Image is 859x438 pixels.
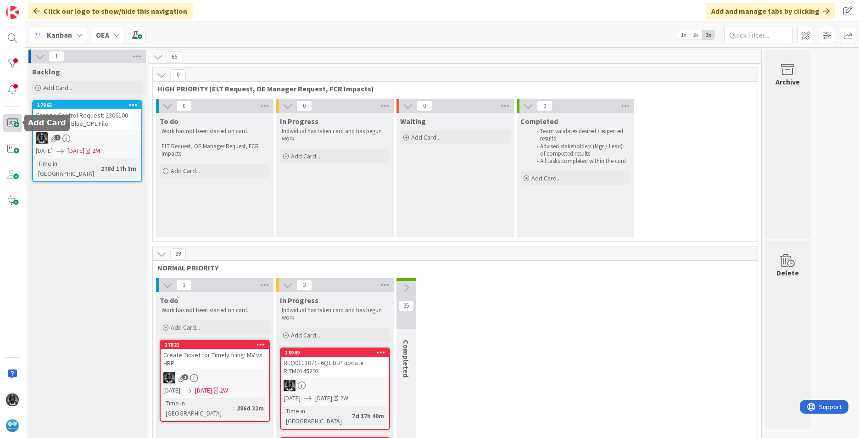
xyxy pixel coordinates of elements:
[724,27,793,43] input: Quick Filter...
[33,109,141,129] div: Change Control Request: 2306100 Request_AZ Blue_OPL File
[402,340,411,377] span: Completed
[33,101,141,109] div: 17865
[537,101,552,112] span: 0
[6,393,19,406] img: KG
[282,128,388,143] p: Individual has taken card and has begun work.
[28,118,66,127] h5: Add Card
[195,386,212,395] span: [DATE]
[233,403,234,413] span: :
[97,163,99,174] span: :
[99,163,139,174] div: 278d 17h 3m
[160,340,270,422] a: 17821Create Ticket for Timely filing: MV vs. HRPKG[DATE][DATE]2WTime in [GEOGRAPHIC_DATA]:286d 32m
[32,67,60,76] span: Backlog
[162,143,268,158] p: ELT Request, OE Manager Request, FCR Impacts
[400,117,426,126] span: Waiting
[33,132,141,144] div: KG
[531,128,629,143] li: Team validates desired / expected results
[160,117,178,126] span: To do
[417,101,432,112] span: 0
[702,30,714,39] span: 3x
[280,348,390,430] a: 18949REQ0111871- 6QL DLP update RITM0145293KG[DATE][DATE]2WTime in [GEOGRAPHIC_DATA]:7d 17h 40m
[43,84,73,92] span: Add Card...
[157,84,746,93] span: HIGH PRIORITY (ELT Request, OE Manager Request, FCR Impacts)
[171,323,200,331] span: Add Card...
[163,372,175,384] img: KG
[776,267,799,278] div: Delete
[531,143,629,158] li: Advised stakeholders (Mgr / Lead) of completed results
[55,135,61,140] span: 1
[161,341,269,349] div: 17821
[281,348,389,357] div: 18949
[162,128,268,135] p: Work has not been started on card.
[36,146,53,156] span: [DATE]
[284,393,301,403] span: [DATE]
[161,341,269,369] div: 17821Create Ticket for Timely filing: MV vs. HRP
[280,296,318,305] span: In Progress
[37,102,141,108] div: 17865
[706,3,835,19] div: Add and manage tabs by clicking
[182,374,188,380] span: 1
[520,117,558,126] span: Completed
[157,263,746,272] span: NORMAL PRIORITY
[36,158,97,179] div: Time in [GEOGRAPHIC_DATA]
[398,300,414,311] span: 35
[284,380,296,392] img: KG
[411,133,441,141] span: Add Card...
[165,342,269,348] div: 17821
[291,152,320,160] span: Add Card...
[47,29,72,40] span: Kanban
[350,411,386,421] div: 7d 17h 40m
[677,30,690,39] span: 1x
[163,386,180,395] span: [DATE]
[160,296,178,305] span: To do
[340,393,348,403] div: 2W
[281,357,389,377] div: REQ0111871- 6QL DLP update RITM0145293
[531,174,561,182] span: Add Card...
[296,101,312,112] span: 0
[170,248,186,259] span: 39
[296,280,312,291] span: 3
[291,331,320,339] span: Add Card...
[6,6,19,19] img: Visit kanbanzone.com
[92,146,100,156] div: 2M
[6,419,19,432] img: avatar
[348,411,350,421] span: :
[161,349,269,369] div: Create Ticket for Timely filing: MV vs. HRP
[170,69,186,80] span: 0
[32,100,142,182] a: 17865Change Control Request: 2306100 Request_AZ Blue_OPL FileKG[DATE][DATE]2MTime in [GEOGRAPHIC_...
[281,380,389,392] div: KG
[284,406,348,426] div: Time in [GEOGRAPHIC_DATA]
[167,51,182,62] span: 66
[161,372,269,384] div: KG
[775,76,800,87] div: Archive
[96,30,109,39] b: OEA
[171,167,200,175] span: Add Card...
[67,146,84,156] span: [DATE]
[281,348,389,377] div: 18949REQ0111871- 6QL DLP update RITM0145293
[176,101,192,112] span: 0
[220,386,228,395] div: 2W
[315,393,332,403] span: [DATE]
[163,398,233,418] div: Time in [GEOGRAPHIC_DATA]
[234,403,266,413] div: 286d 32m
[49,51,64,62] span: 1
[690,30,702,39] span: 2x
[28,3,193,19] div: Click our logo to show/hide this navigation
[280,117,318,126] span: In Progress
[282,307,388,322] p: Individual has taken card and has begun work.
[176,280,192,291] span: 1
[162,307,268,314] p: Work has not been started on card.
[531,157,629,165] li: All tasks completed within the card
[19,1,42,12] span: Support
[36,132,48,144] img: KG
[285,349,389,356] div: 18949
[33,101,141,129] div: 17865Change Control Request: 2306100 Request_AZ Blue_OPL File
